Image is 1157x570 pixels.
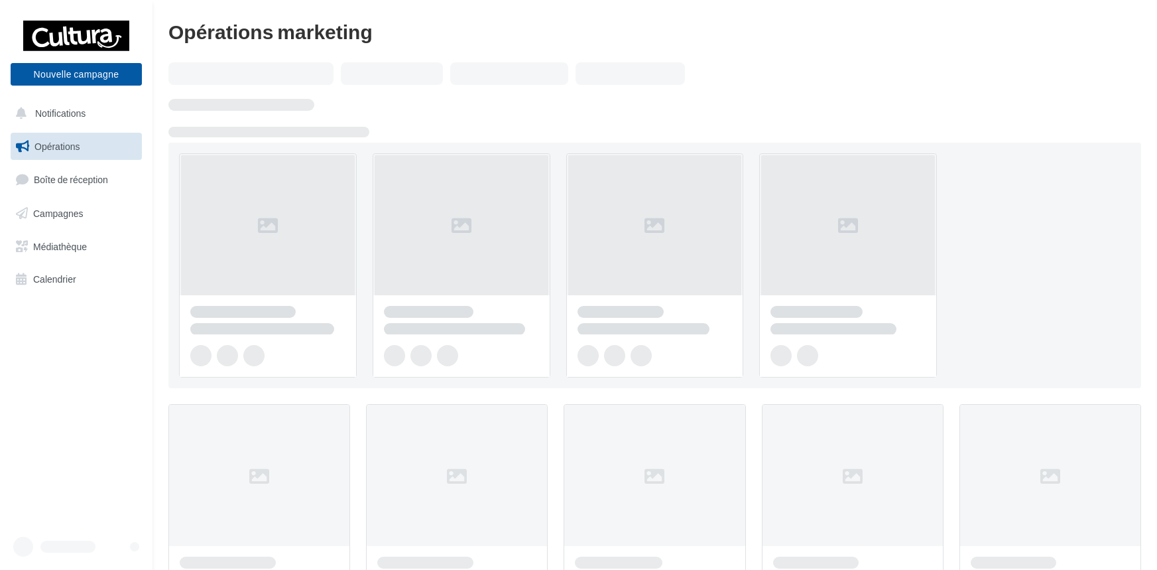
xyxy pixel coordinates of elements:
a: Boîte de réception [8,165,145,194]
span: Notifications [35,107,86,119]
span: Boîte de réception [34,174,108,185]
a: Campagnes [8,200,145,228]
button: Notifications [8,100,139,127]
span: Opérations [34,141,80,152]
span: Médiathèque [33,240,87,251]
span: Campagnes [33,208,84,219]
a: Médiathèque [8,233,145,261]
div: Opérations marketing [168,21,1141,41]
button: Nouvelle campagne [11,63,142,86]
a: Calendrier [8,265,145,293]
a: Opérations [8,133,145,161]
span: Calendrier [33,273,76,285]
